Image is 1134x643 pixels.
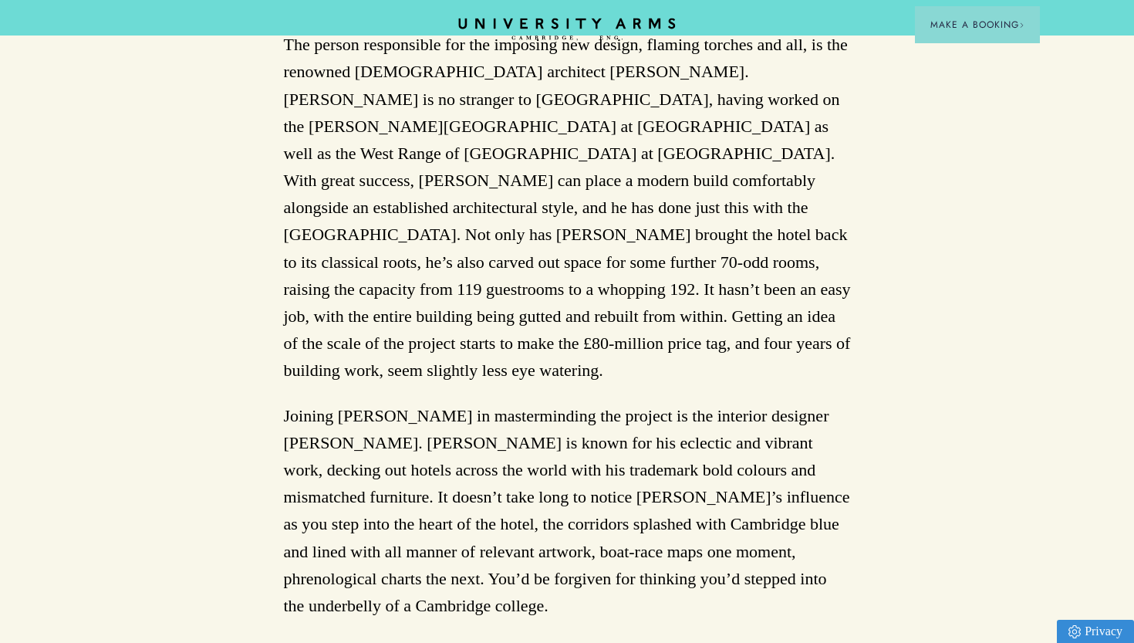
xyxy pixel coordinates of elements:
p: Joining [PERSON_NAME] in masterminding the project is the interior designer [PERSON_NAME]. [PERSO... [284,402,851,620]
a: Privacy [1057,620,1134,643]
p: The person responsible for the imposing new design, flaming torches and all, is the renowned [DEM... [284,31,851,384]
img: Privacy [1068,625,1081,638]
img: Arrow icon [1019,22,1024,28]
a: Home [455,18,679,42]
button: Make a BookingArrow icon [915,6,1040,43]
span: Make a Booking [930,18,1024,32]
